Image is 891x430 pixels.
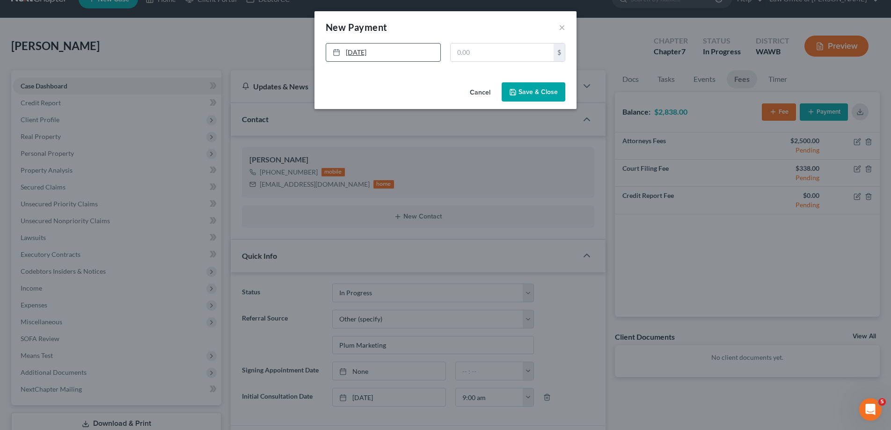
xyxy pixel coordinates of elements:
[859,398,882,421] iframe: Intercom live chat
[326,44,440,61] a: [DATE]
[878,398,886,406] span: 5
[554,44,565,61] div: $
[502,82,565,102] button: Save & Close
[559,22,565,33] button: ×
[451,44,554,61] input: 0.00
[462,83,498,102] button: Cancel
[326,22,387,33] span: New Payment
